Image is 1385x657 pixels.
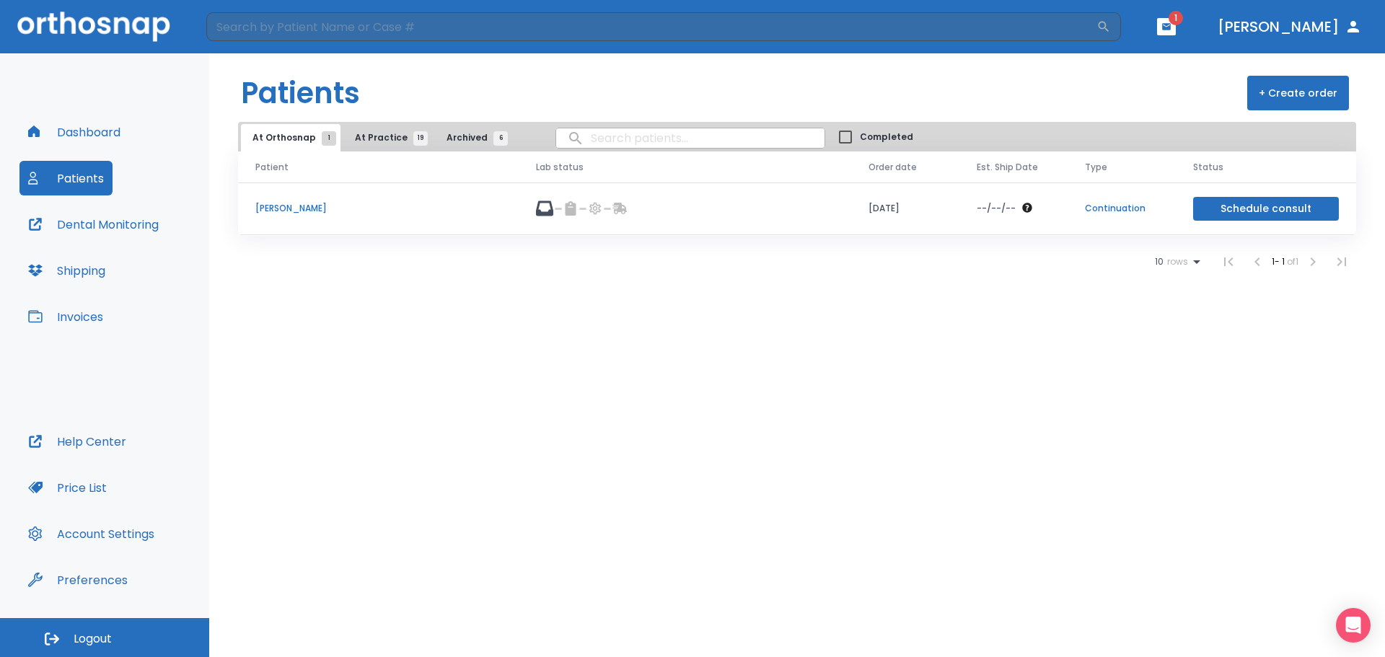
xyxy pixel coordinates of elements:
input: search [556,124,825,152]
span: At Orthosnap [252,131,329,144]
span: rows [1164,257,1188,267]
span: 6 [493,131,508,146]
p: Continuation [1085,202,1158,215]
button: Dashboard [19,115,129,149]
span: 10 [1155,257,1164,267]
button: Schedule consult [1193,197,1339,221]
span: Status [1193,161,1223,174]
button: Account Settings [19,516,163,551]
span: Est. Ship Date [977,161,1038,174]
span: Archived [447,131,501,144]
div: Open Intercom Messenger [1336,608,1371,643]
div: tabs [241,124,515,151]
p: [PERSON_NAME] [255,202,501,215]
span: Patient [255,161,289,174]
p: --/--/-- [977,202,1016,215]
button: [PERSON_NAME] [1212,14,1368,40]
button: Price List [19,470,115,505]
button: Shipping [19,253,114,288]
div: The date will be available after approving treatment plan [977,202,1050,215]
span: 1 [322,131,336,146]
button: Patients [19,161,113,195]
button: + Create order [1247,76,1349,110]
h1: Patients [241,71,360,115]
span: At Practice [355,131,421,144]
span: Lab status [536,161,584,174]
td: [DATE] [851,182,959,235]
button: Dental Monitoring [19,207,167,242]
span: Completed [860,131,913,144]
span: 1 - 1 [1272,255,1287,268]
img: Orthosnap [17,12,170,41]
button: Help Center [19,424,135,459]
span: Logout [74,631,112,647]
span: of 1 [1287,255,1298,268]
div: Tooltip anchor [125,573,138,586]
button: Invoices [19,299,112,334]
span: Order date [869,161,917,174]
span: 19 [413,131,428,146]
span: Type [1085,161,1107,174]
input: Search by Patient Name or Case # [206,12,1096,41]
button: Preferences [19,563,136,597]
span: 1 [1169,11,1183,25]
